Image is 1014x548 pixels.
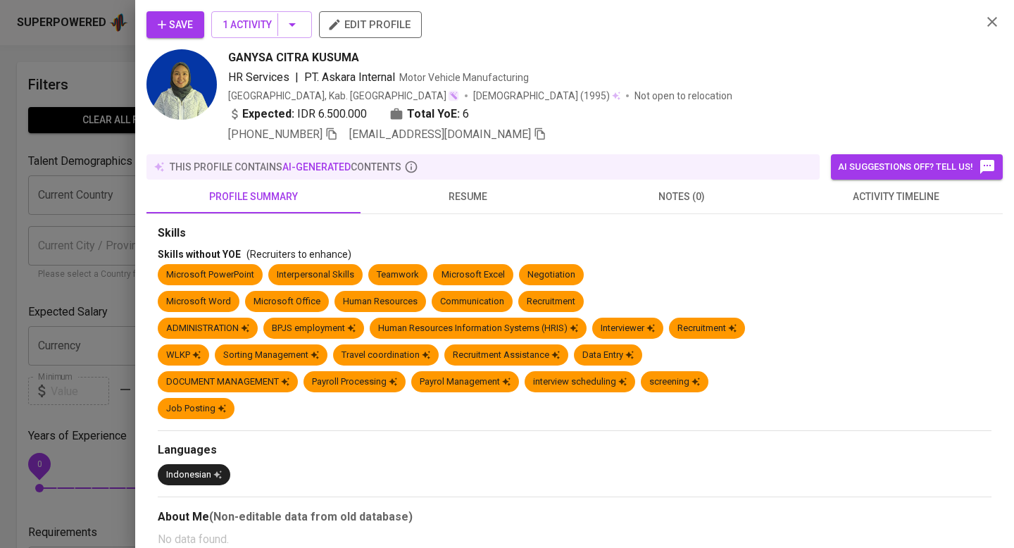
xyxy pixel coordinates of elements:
div: ADMINISTRATION [166,322,249,335]
span: Save [158,16,193,34]
div: Microsoft Office [254,295,320,309]
span: edit profile [330,15,411,34]
span: [PHONE_NUMBER] [228,127,323,141]
span: AI-generated [282,161,351,173]
div: [GEOGRAPHIC_DATA], Kab. [GEOGRAPHIC_DATA] [228,89,459,103]
div: Microsoft PowerPoint [166,268,254,282]
div: Microsoft Excel [442,268,505,282]
button: Save [146,11,204,38]
div: Skills [158,225,991,242]
div: Human Resources [343,295,418,309]
div: screening [649,375,700,389]
p: No data found. [158,531,991,548]
div: Job Posting [166,402,226,416]
div: Indonesian [166,468,222,482]
div: Teamwork [377,268,419,282]
span: Motor Vehicle Manufacturing [399,72,529,83]
span: | [295,69,299,86]
img: magic_wand.svg [448,90,459,101]
button: 1 Activity [211,11,312,38]
div: (1995) [473,89,620,103]
button: edit profile [319,11,422,38]
b: Expected: [242,106,294,123]
div: Interviewer [601,322,655,335]
span: 6 [463,106,469,123]
div: DOCUMENT MANAGEMENT [166,375,289,389]
span: resume [369,188,566,206]
span: GANYSA CITRA KUSUMA [228,49,359,66]
div: Interpersonal Skills [277,268,354,282]
div: Languages [158,442,991,459]
span: HR Services [228,70,289,84]
span: 1 Activity [223,16,301,34]
span: (Recruiters to enhance) [246,249,351,260]
div: Recruitment [677,322,737,335]
div: Sorting Management [223,349,319,362]
span: profile summary [155,188,352,206]
a: edit profile [319,18,422,30]
div: WLKP [166,349,201,362]
p: this profile contains contents [170,160,401,174]
div: IDR 6.500.000 [228,106,367,123]
div: Recruitment Assistance [453,349,560,362]
p: Not open to relocation [634,89,732,103]
img: a766439239f161d2db762662cc7e742a.jpeg [146,49,217,120]
div: BPJS employment [272,322,356,335]
span: notes (0) [583,188,780,206]
b: Total YoE: [407,106,460,123]
span: [EMAIL_ADDRESS][DOMAIN_NAME] [349,127,531,141]
div: Payrol Management [420,375,511,389]
span: [DEMOGRAPHIC_DATA] [473,89,580,103]
span: PT. Askara Internal [304,70,395,84]
div: Travel coordination [342,349,430,362]
span: Skills without YOE [158,249,241,260]
div: Negotiation [527,268,575,282]
div: Microsoft Word [166,295,231,309]
div: Recruitment [527,295,575,309]
div: Payroll Processing [312,375,397,389]
div: interview scheduling [533,375,627,389]
span: AI suggestions off? Tell us! [838,158,996,175]
div: Human Resources Information Systems (HRIS) [378,322,578,335]
div: About Me [158,509,991,525]
div: Communication [440,295,504,309]
button: AI suggestions off? Tell us! [831,154,1003,180]
span: activity timeline [797,188,994,206]
div: Data Entry [582,349,634,362]
b: (Non-editable data from old database) [209,510,413,523]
